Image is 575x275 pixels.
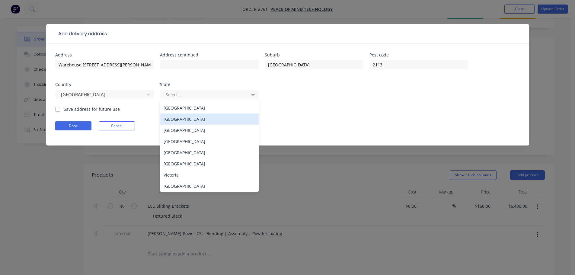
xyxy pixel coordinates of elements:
label: Save address for future use [64,106,120,112]
div: [GEOGRAPHIC_DATA] [160,102,259,114]
div: Victoria [160,169,259,181]
div: Suburb [265,53,363,57]
div: [GEOGRAPHIC_DATA] [160,136,259,147]
div: [GEOGRAPHIC_DATA] [160,114,259,125]
button: Cancel [99,121,135,130]
div: [GEOGRAPHIC_DATA] [160,181,259,192]
button: Done [55,121,91,130]
div: Country [55,82,154,87]
div: [GEOGRAPHIC_DATA] [160,158,259,169]
div: [GEOGRAPHIC_DATA] [160,147,259,158]
div: Address continued [160,53,259,57]
div: Post code [369,53,468,57]
div: Address [55,53,154,57]
div: State [160,82,259,87]
div: Add delivery address [55,30,107,37]
div: [GEOGRAPHIC_DATA] [160,125,259,136]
